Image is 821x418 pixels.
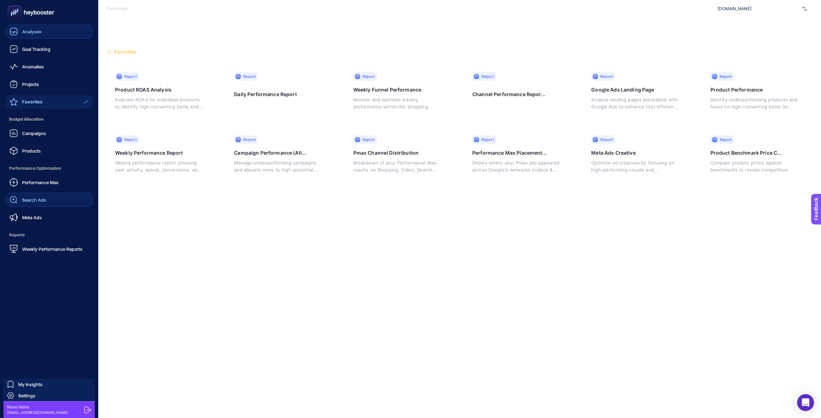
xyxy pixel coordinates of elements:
[6,126,93,140] a: Campaigns
[353,149,433,156] h3: Pmax Channel Distribution
[234,91,314,102] h3: Daily Performance Report
[591,149,671,156] h3: Meta Ads Creative
[6,42,93,56] a: Goal Tracking
[481,137,494,142] span: Report
[710,86,790,93] h3: Product Performance
[720,137,732,142] span: Report
[22,46,51,52] span: Goal Tracking
[717,6,800,12] span: [DOMAIN_NAME]
[234,159,321,173] p: Manage underperforming campaigns, and allocate more to high-potential, low-budget campaigns.
[22,99,42,104] span: Favorites
[362,74,375,79] span: Report
[6,242,93,256] a: Weekly Performance Reports
[472,91,552,102] h3: Channel Performance Repor...
[22,64,44,69] span: Anomalies
[18,382,42,387] span: My Insights
[22,215,42,220] span: Meta Ads
[18,393,35,398] span: Settings
[600,74,613,79] span: Report
[234,149,314,156] h3: Campaign Performance (All...
[710,149,790,156] h3: Product Benchmark Price C...
[4,390,95,401] a: Settings
[6,95,93,109] a: Favorites
[600,137,613,142] span: Report
[720,74,732,79] span: Report
[107,6,127,12] span: Favorites
[22,81,39,87] span: Projects
[6,77,93,91] a: Projects
[22,29,41,34] span: Analyses
[243,137,256,142] span: Report
[591,96,679,110] p: Analyze landing pages associated with Google Ads to enhance cost efficiency and conversion rates.
[353,96,441,110] p: Monitor and optimize weekly performance within the shopping funnel
[710,159,798,173] p: Compare product prices against benchmarks to remain competitive.
[6,175,93,189] a: Performance Max
[6,112,93,126] span: Budget Allocation
[472,159,560,173] p: Shows where your Pmax ads appeared across Google's networks (videos & apps) and how each placemen...
[243,74,256,79] span: Report
[710,96,798,110] p: Identify underperforming products and focus on high-converting items for better results.
[114,48,136,55] span: Favorites
[802,5,807,12] img: svg%3e
[591,159,679,173] p: Optimize ad creatives by focusing on high-performing visuals and messaging while addressing low-c...
[481,74,494,79] span: Report
[22,197,46,203] span: Search Ads
[22,246,82,252] span: Weekly Performance Reports
[4,379,95,390] a: My Insights
[6,228,93,242] span: Reports
[124,74,137,79] span: Report
[4,2,27,8] span: Feedback
[6,144,93,158] a: Products
[115,86,195,93] h3: Product ROAS Analysis
[115,96,202,110] p: Evaluate ROAS for individual products to identify high-converting items and optimize ad spend all...
[353,86,433,93] h3: Weekly Funnel Performance
[22,148,41,154] span: Products
[115,159,202,173] p: Weekly performance report showing user activity, spend, conversions, and ROAS trends by week.
[6,60,93,74] a: Anomalies
[472,149,552,156] h3: Performance Max Placement...
[353,159,441,173] p: Breakdown of your Performance Max results on Shopping, Video, Search and Display
[7,410,68,415] span: [EMAIL_ADDRESS][DOMAIN_NAME]
[6,161,93,175] span: Performance Optimization
[6,193,93,207] a: Search Ads
[362,137,375,142] span: Report
[6,210,93,224] a: Meta Ads
[6,25,93,39] a: Analyses
[115,149,195,156] h3: Weekly Performance Report
[22,130,46,136] span: Campaigns
[591,86,671,93] h3: Google Ads Landing Page
[124,137,137,142] span: Report
[7,404,68,410] span: None None
[22,180,59,185] span: Performance Max
[797,394,814,411] div: Open Intercom Messenger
